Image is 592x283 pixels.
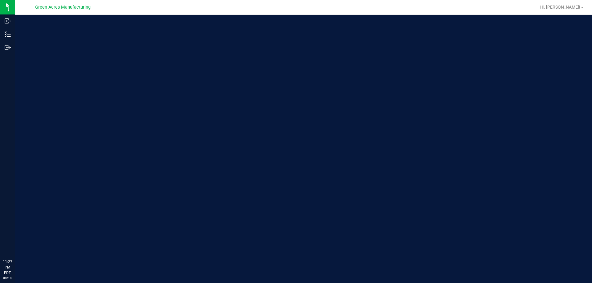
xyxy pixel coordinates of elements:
[5,31,11,37] inline-svg: Inventory
[3,276,12,280] p: 08/18
[35,5,91,10] span: Green Acres Manufacturing
[540,5,580,10] span: Hi, [PERSON_NAME]!
[5,18,11,24] inline-svg: Inbound
[3,259,12,276] p: 11:27 PM EDT
[5,44,11,51] inline-svg: Outbound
